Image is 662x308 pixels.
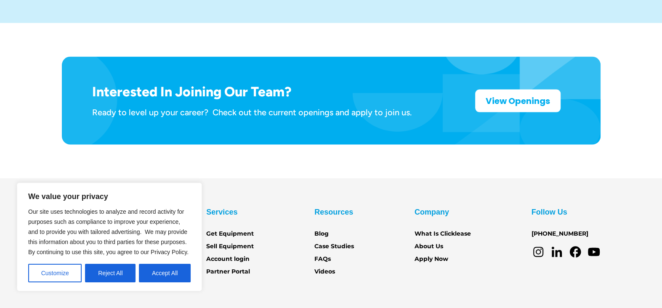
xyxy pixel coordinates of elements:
span: Our site uses technologies to analyze and record activity for purposes such as compliance to impr... [28,208,189,255]
a: Case Studies [314,242,354,251]
div: Follow Us [532,205,567,219]
div: Company [415,205,449,219]
a: View Openings [475,90,561,112]
button: Accept All [139,264,191,282]
a: Videos [314,267,335,276]
a: Get Equipment [206,229,254,239]
a: Apply Now [415,255,448,264]
div: Services [206,205,237,219]
button: Reject All [85,264,136,282]
p: We value your privacy [28,191,191,202]
a: What Is Clicklease [415,229,471,239]
a: [PHONE_NUMBER] [532,229,588,239]
a: Blog [314,229,329,239]
a: FAQs [314,255,331,264]
button: Customize [28,264,82,282]
div: Ready to level up your career? Check out the current openings and apply to join us. [92,107,412,118]
a: Account login [206,255,250,264]
strong: View Openings [486,95,550,107]
a: Sell Equipment [206,242,254,251]
h1: Interested In Joining Our Team? [92,84,412,100]
div: We value your privacy [17,183,202,291]
a: About Us [415,242,443,251]
a: Partner Portal [206,267,250,276]
div: Resources [314,205,353,219]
